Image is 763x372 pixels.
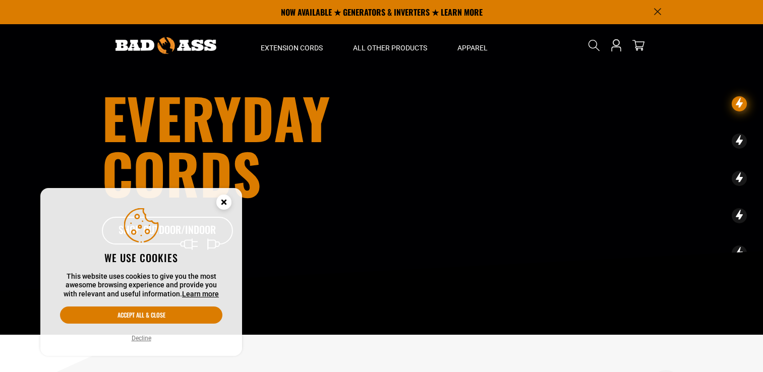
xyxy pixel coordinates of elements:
[115,37,216,54] img: Bad Ass Extension Cords
[246,24,338,67] summary: Extension Cords
[338,24,442,67] summary: All Other Products
[457,43,488,52] span: Apparel
[40,188,242,356] aside: Cookie Consent
[586,37,602,53] summary: Search
[102,90,438,201] h1: Everyday cords
[60,272,222,299] p: This website uses cookies to give you the most awesome browsing experience and provide you with r...
[60,306,222,324] button: Accept all & close
[60,251,222,264] h2: We use cookies
[129,333,154,343] button: Decline
[261,43,323,52] span: Extension Cords
[182,290,219,298] a: Learn more
[353,43,427,52] span: All Other Products
[442,24,503,67] summary: Apparel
